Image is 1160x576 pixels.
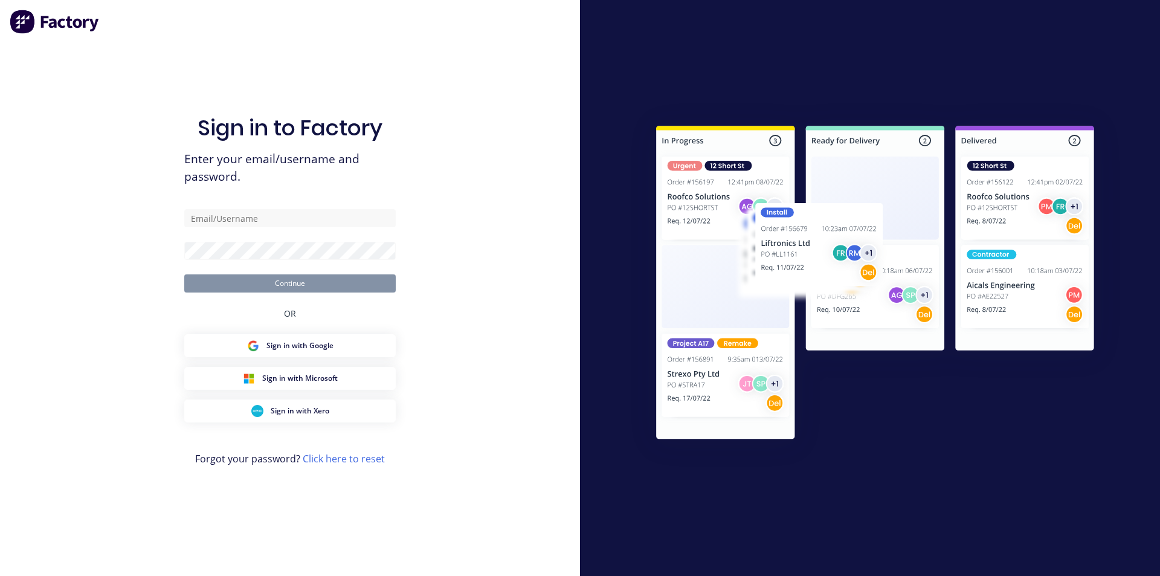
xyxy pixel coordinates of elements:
div: OR [284,293,296,334]
input: Email/Username [184,209,396,227]
span: Sign in with Xero [271,406,329,416]
span: Enter your email/username and password. [184,150,396,186]
button: Google Sign inSign in with Google [184,334,396,357]
span: Sign in with Microsoft [262,373,338,384]
span: Forgot your password? [195,451,385,466]
button: Microsoft Sign inSign in with Microsoft [184,367,396,390]
button: Xero Sign inSign in with Xero [184,400,396,422]
button: Continue [184,274,396,293]
img: Google Sign in [247,340,259,352]
img: Factory [10,10,100,34]
img: Xero Sign in [251,405,263,417]
img: Sign in [630,102,1121,468]
a: Click here to reset [303,452,385,465]
img: Microsoft Sign in [243,372,255,384]
h1: Sign in to Factory [198,115,382,141]
span: Sign in with Google [266,340,333,351]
